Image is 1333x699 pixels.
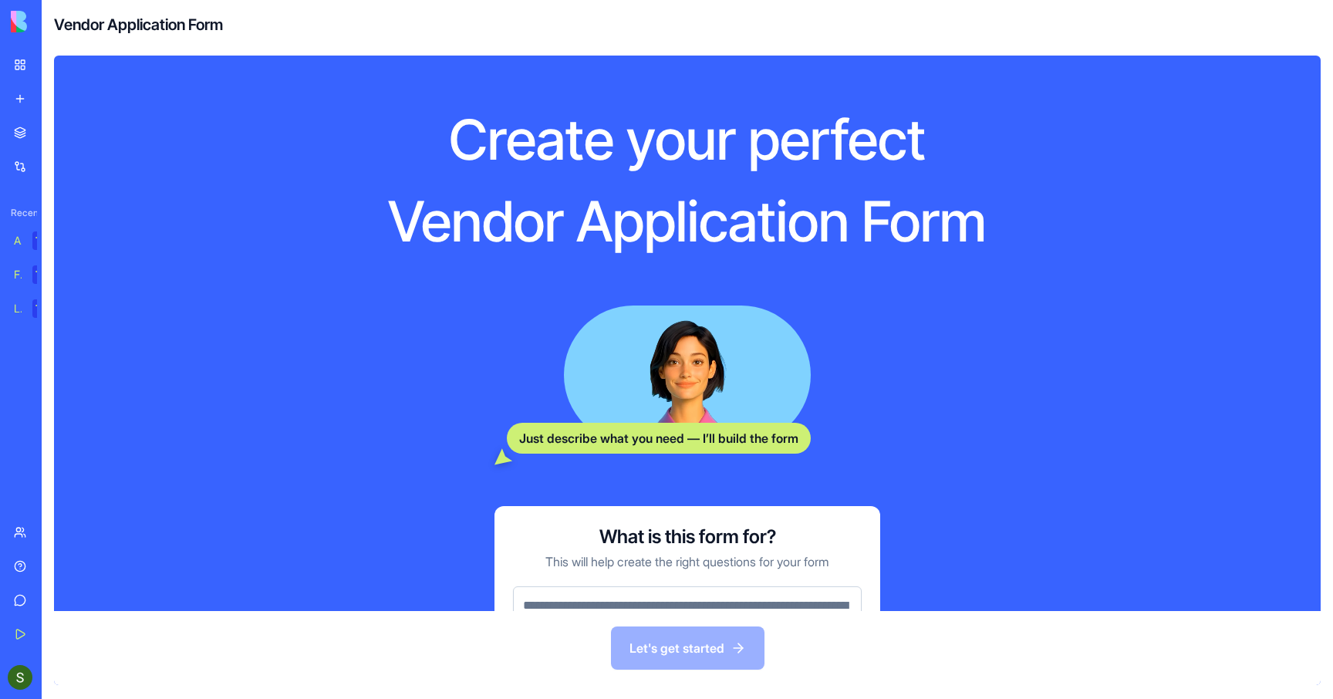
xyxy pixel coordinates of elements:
[5,225,66,256] a: AI Logo GeneratorTRY
[11,11,106,32] img: logo
[32,231,57,250] div: TRY
[342,187,1033,256] h1: Vendor Application Form
[8,665,32,690] img: ACg8ocIVqglirPEMdm3AJok0tgIVFiX_IwWlk9tbpZXd94KQRqOwOA=s96-c
[14,233,22,248] div: AI Logo Generator
[599,525,776,549] h3: What is this form for?
[545,552,829,571] p: This will help create the right questions for your form
[507,423,811,454] div: Just describe what you need — I’ll build the form
[14,267,22,282] div: Feedback Form
[5,259,66,290] a: Feedback FormTRY
[5,293,66,324] a: Literary BlogTRY
[14,301,22,316] div: Literary Blog
[32,299,57,318] div: TRY
[54,14,223,35] h4: Vendor Application Form
[5,207,37,219] span: Recent
[342,105,1033,174] h1: Create your perfect
[32,265,57,284] div: TRY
